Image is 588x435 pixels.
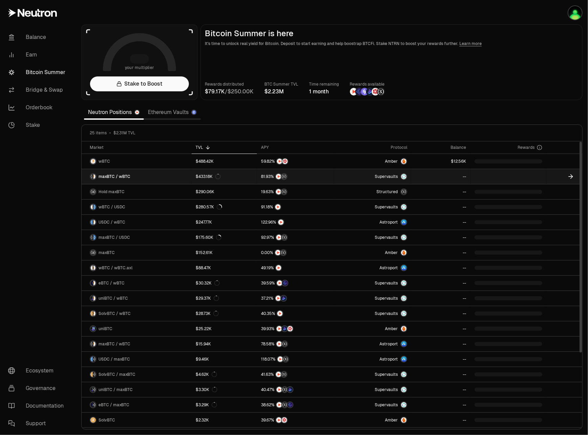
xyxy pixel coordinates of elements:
[3,362,73,380] a: Ecosystem
[287,402,293,408] img: EtherFi Points
[90,357,93,362] img: USDC Logo
[281,189,287,194] img: Structured Points
[257,321,334,336] a: NTRNBedrock DiamondsMars Fragments
[99,220,125,225] span: USDC / wBTC
[401,235,407,240] img: Supervaults
[93,341,96,347] img: wBTC Logo
[93,311,96,316] img: wBTC Logo
[282,341,287,347] img: Structured Points
[84,106,144,119] a: Neutron Positions
[334,337,411,351] a: Astroport
[196,159,214,164] div: $488.42K
[99,372,135,377] span: SolvBTC / maxBTC
[261,417,330,423] button: NTRNMars Fragments
[276,235,282,240] img: NTRN
[277,402,282,408] img: NTRN
[93,372,96,377] img: maxBTC Logo
[282,402,287,408] img: Structured Points
[287,326,293,331] img: Mars Fragments
[196,220,212,225] div: $247.77K
[257,397,334,412] a: NTRNStructured PointsEtherFi Points
[90,311,93,316] img: SolvBTC Logo
[277,280,282,286] img: NTRN
[350,81,385,88] p: Rewards available
[90,130,107,136] span: 25 items
[257,276,334,291] a: NTRNEtherFi Points
[334,245,411,260] a: AmberAmber
[257,230,334,245] a: NTRNStructured Points
[82,245,192,260] a: maxBTC LogomaxBTC
[257,169,334,184] a: NTRNStructured Points
[281,250,286,255] img: Structured Points
[411,382,471,397] a: --
[334,200,411,214] a: SupervaultsSupervaults
[261,356,330,363] button: NTRNStructured Points
[281,372,287,377] img: Structured Points
[278,357,283,362] img: NTRN
[401,417,407,423] img: Amber
[3,81,73,99] a: Bridge & Swap
[90,372,93,377] img: SolvBTC Logo
[261,386,330,393] button: NTRNStructured PointsBedrock Diamonds
[82,306,192,321] a: SolvBTC LogowBTC LogoSolvBTC / wBTC
[93,265,96,271] img: wBTC.axl Logo
[379,265,398,271] span: Astroport
[192,169,257,184] a: $433.18K
[459,41,482,46] a: Learn more
[82,215,192,230] a: USDC LogowBTC LogoUSDC / wBTC
[3,46,73,64] a: Earn
[192,367,257,382] a: $4.62K
[192,184,257,199] a: $290.06K
[334,352,411,367] a: Astroport
[144,106,201,119] a: Ethereum Vaults
[3,116,73,134] a: Stake
[261,188,330,195] button: NTRNStructured Points
[334,215,411,230] a: Astroport
[411,321,471,336] a: --
[411,215,471,230] a: --
[192,382,257,397] a: $3.30K
[375,280,398,286] span: Supervaults
[99,417,115,423] span: SolvBTC
[375,372,398,377] span: Supervaults
[401,189,407,194] img: maxBTC
[93,174,96,179] img: wBTC Logo
[99,311,131,316] span: SolvBTC / wBTC
[196,265,211,271] div: $88.47K
[276,174,281,179] img: NTRN
[257,337,334,351] a: NTRNStructured Points
[192,276,257,291] a: $30.32K
[82,367,192,382] a: SolvBTC LogomaxBTC LogoSolvBTC / maxBTC
[90,296,93,301] img: uniBTC Logo
[93,296,96,301] img: wBTC Logo
[411,230,471,245] a: --
[90,76,189,91] a: Stake to Boost
[411,276,471,291] a: --
[192,352,257,367] a: $9.46K
[82,169,192,184] a: maxBTC LogowBTC LogomaxBTC / wBTC
[281,296,286,301] img: Bedrock Diamonds
[192,230,257,245] a: $175.60K
[334,260,411,275] a: Astroport
[334,306,411,321] a: SupervaultsSupervaults
[401,311,407,316] img: Supervaults
[282,326,287,331] img: Bedrock Diamonds
[261,145,330,150] div: APY
[309,81,339,88] p: Time remaining
[82,352,192,367] a: USDC LogomaxBTC LogoUSDC / maxBTC
[257,306,334,321] a: NTRN
[99,159,110,164] span: wBTC
[99,250,115,255] span: maxBTC
[90,220,93,225] img: USDC Logo
[281,174,287,179] img: Structured Points
[366,88,374,95] img: Bedrock Diamonds
[90,145,188,150] div: Market
[355,88,363,95] img: EtherFi Points
[375,235,398,240] span: Supervaults
[282,417,287,423] img: Mars Fragments
[82,291,192,306] a: uniBTC LogowBTC LogouniBTC / wBTC
[411,306,471,321] a: --
[82,184,192,199] a: maxBTC LogoHold maxBTC
[415,145,466,150] div: Balance
[411,337,471,351] a: --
